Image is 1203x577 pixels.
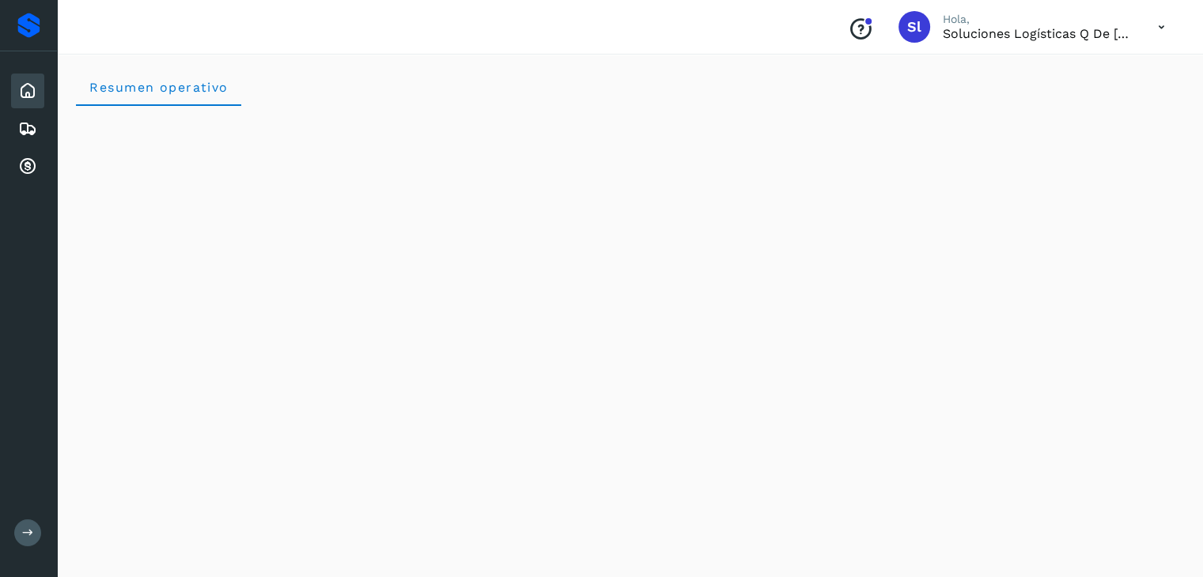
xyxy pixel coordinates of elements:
div: Embarques [11,111,44,146]
div: Cuentas por cobrar [11,149,44,184]
span: Resumen operativo [89,80,229,95]
div: Inicio [11,74,44,108]
p: Soluciones logísticas q de México sa de cv [943,26,1133,41]
p: Hola, [943,13,1133,26]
